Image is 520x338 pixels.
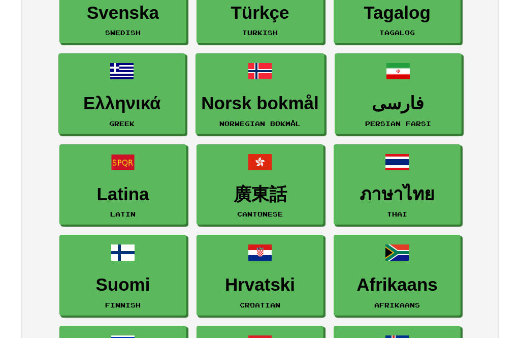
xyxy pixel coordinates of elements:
[196,53,324,134] a: Norsk bokmålNorwegian Bokmål
[202,3,318,23] h3: Türkçe
[379,29,415,36] small: Tagalog
[109,120,135,127] small: Greek
[197,144,323,225] a: 廣東話Cantonese
[374,301,420,309] small: Afrikaans
[105,301,141,309] small: Finnish
[59,235,186,316] a: SuomiFinnish
[219,120,301,127] small: Norwegian Bokmål
[202,185,318,204] h3: 廣東話
[237,210,283,218] small: Cantonese
[339,275,455,295] h3: Afrikaans
[65,185,181,204] h3: Latina
[65,275,181,295] h3: Suomi
[64,94,180,113] h3: Ελληνικά
[65,3,181,23] h3: Svenska
[365,120,431,127] small: Persian Farsi
[339,185,455,204] h3: ภาษาไทย
[340,94,456,113] h3: فارسی
[334,235,461,316] a: AfrikaansAfrikaans
[334,144,461,225] a: ภาษาไทยThai
[240,301,280,309] small: Croatian
[202,275,318,295] h3: Hrvatski
[339,3,455,23] h3: Tagalog
[242,29,278,36] small: Turkish
[201,94,318,113] h3: Norsk bokmål
[110,210,136,218] small: Latin
[387,210,407,218] small: Thai
[105,29,141,36] small: Swedish
[335,53,462,134] a: فارسیPersian Farsi
[59,144,186,225] a: LatinaLatin
[197,235,323,316] a: HrvatskiCroatian
[58,53,185,134] a: ΕλληνικάGreek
